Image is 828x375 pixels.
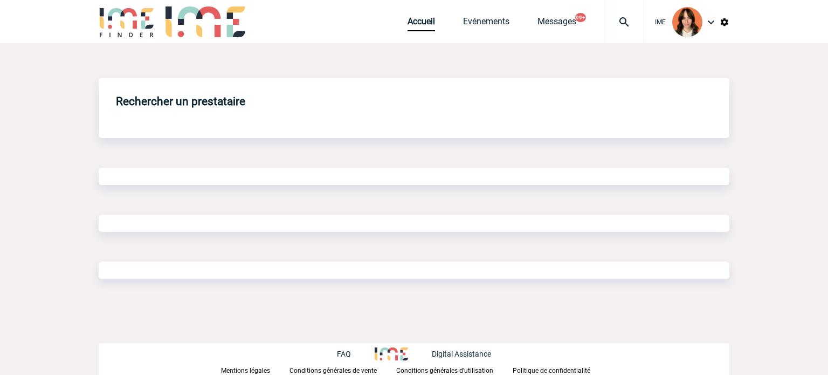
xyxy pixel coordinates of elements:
p: Politique de confidentialité [513,367,590,374]
a: Evénements [463,16,509,31]
h4: Rechercher un prestataire [116,95,245,108]
span: IME [655,18,666,26]
p: Conditions générales d'utilisation [396,367,493,374]
a: Accueil [408,16,435,31]
a: Mentions légales [221,365,289,375]
p: FAQ [337,350,351,358]
a: FAQ [337,348,375,358]
a: Messages [537,16,576,31]
img: IME-Finder [99,6,155,37]
img: http://www.idealmeetingsevents.fr/ [375,347,408,360]
a: Conditions générales d'utilisation [396,365,513,375]
p: Conditions générales de vente [289,367,377,374]
p: Mentions légales [221,367,270,374]
a: Conditions générales de vente [289,365,396,375]
a: Politique de confidentialité [513,365,608,375]
p: Digital Assistance [432,350,491,358]
button: 99+ [575,13,586,22]
img: 94396-2.png [672,7,702,37]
